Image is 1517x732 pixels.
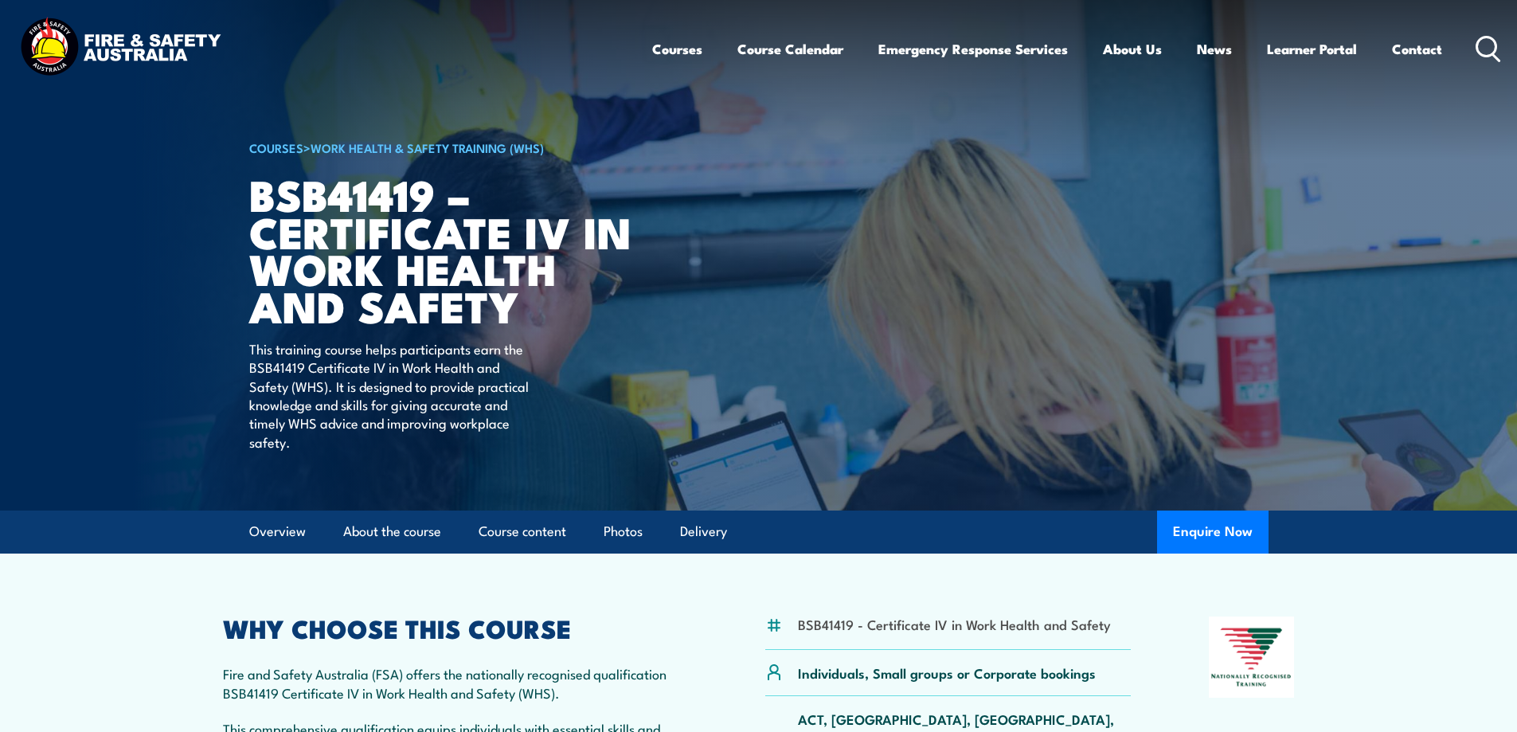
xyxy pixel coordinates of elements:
[1392,28,1442,70] a: Contact
[223,617,688,639] h2: WHY CHOOSE THIS COURSE
[680,511,727,553] a: Delivery
[798,615,1111,633] li: BSB41419 - Certificate IV in Work Health and Safety
[249,175,643,324] h1: BSB41419 – Certificate IV in Work Health and Safety
[249,339,540,451] p: This training course helps participants earn the BSB41419 Certificate IV in Work Health and Safet...
[1197,28,1232,70] a: News
[878,28,1068,70] a: Emergency Response Services
[249,138,643,157] h6: >
[249,139,303,156] a: COURSES
[1267,28,1357,70] a: Learner Portal
[479,511,566,553] a: Course content
[1209,617,1295,698] img: Nationally Recognised Training logo.
[1103,28,1162,70] a: About Us
[798,663,1096,682] p: Individuals, Small groups or Corporate bookings
[652,28,702,70] a: Courses
[604,511,643,553] a: Photos
[1157,511,1269,554] button: Enquire Now
[343,511,441,553] a: About the course
[249,511,306,553] a: Overview
[737,28,843,70] a: Course Calendar
[223,664,688,702] p: Fire and Safety Australia (FSA) offers the nationally recognised qualification BSB41419 Certifica...
[311,139,544,156] a: Work Health & Safety Training (WHS)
